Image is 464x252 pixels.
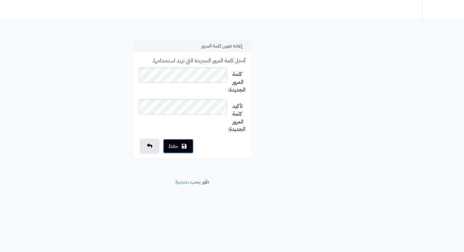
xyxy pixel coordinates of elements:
a: متجرة [175,178,188,186]
p: أدخل كلمة المرور الجديدة التي تريد استخدامها. [139,57,245,65]
button: حفظ [163,139,194,154]
h1: إعادة تعيين كلمة المرور [139,43,245,49]
label: كلمة المرور الجديدة: [230,67,248,94]
label: تأكيد كلمة المرور الجديدة: [230,99,248,133]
